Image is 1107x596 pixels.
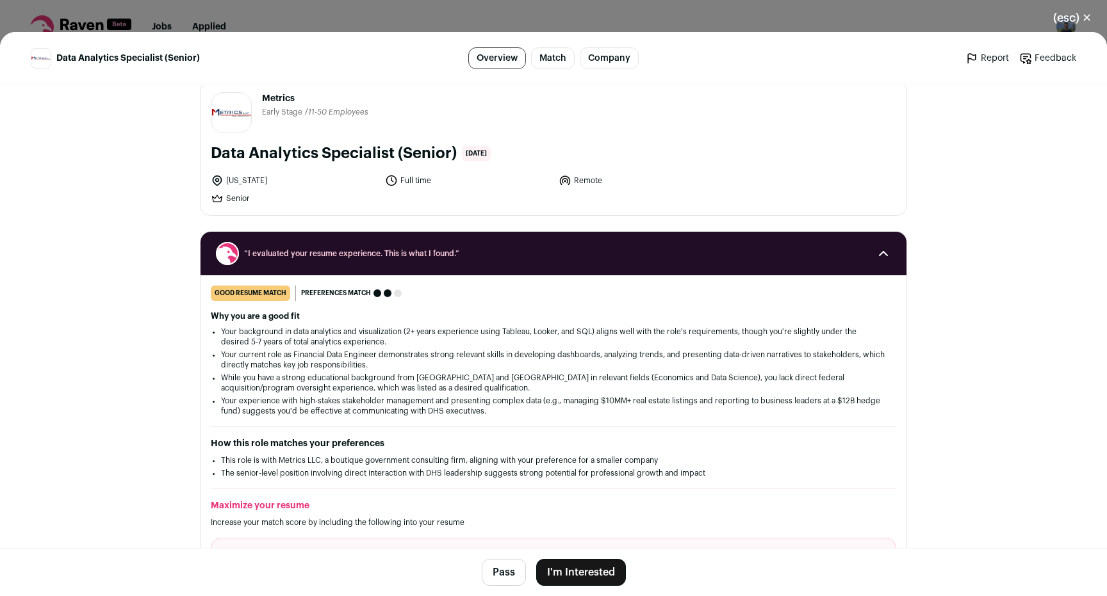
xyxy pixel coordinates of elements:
[211,192,377,205] li: Senior
[305,108,368,117] li: /
[1019,52,1076,65] a: Feedback
[308,108,368,116] span: 11-50 Employees
[262,108,305,117] li: Early Stage
[211,143,457,164] h1: Data Analytics Specialist (Senior)
[211,311,896,321] h2: Why you are a good fit
[211,108,251,117] img: 5d1a6376650af703c5d5bf7e2eb46bb93fc9987eae610f10e98b3eb107b33225.png
[244,248,863,259] span: “I evaluated your resume experience. This is what I found.”
[580,47,639,69] a: Company
[211,437,896,450] h2: How this role matches your preferences
[221,326,886,347] li: Your background in data analytics and visualization (2+ years experience using Tableau, Looker, a...
[221,455,886,465] li: This role is with Metrics LLC, a boutique government consulting firm, aligning with your preferen...
[221,468,886,478] li: The senior-level position involving direct interaction with DHS leadership suggests strong potent...
[385,174,552,187] li: Full time
[56,52,200,65] span: Data Analytics Specialist (Senior)
[211,286,290,301] div: good resume match
[536,559,626,586] button: I'm Interested
[468,47,526,69] a: Overview
[462,146,491,161] span: [DATE]
[1038,4,1107,32] button: Close modal
[221,396,886,416] li: Your experience with high-stakes stakeholder management and presenting complex data (e.g., managi...
[482,559,526,586] button: Pass
[211,517,896,528] p: Increase your match score by including the following into your resume
[221,373,886,393] li: While you have a strong educational background from [GEOGRAPHIC_DATA] and [GEOGRAPHIC_DATA] in re...
[559,174,725,187] li: Remote
[531,47,575,69] a: Match
[301,287,371,300] span: Preferences match
[211,499,896,512] h2: Maximize your resume
[965,52,1009,65] a: Report
[211,174,377,187] li: [US_STATE]
[221,350,886,370] li: Your current role as Financial Data Engineer demonstrates strong relevant skills in developing da...
[31,56,51,60] img: 5d1a6376650af703c5d5bf7e2eb46bb93fc9987eae610f10e98b3eb107b33225.png
[262,92,368,105] span: Metrics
